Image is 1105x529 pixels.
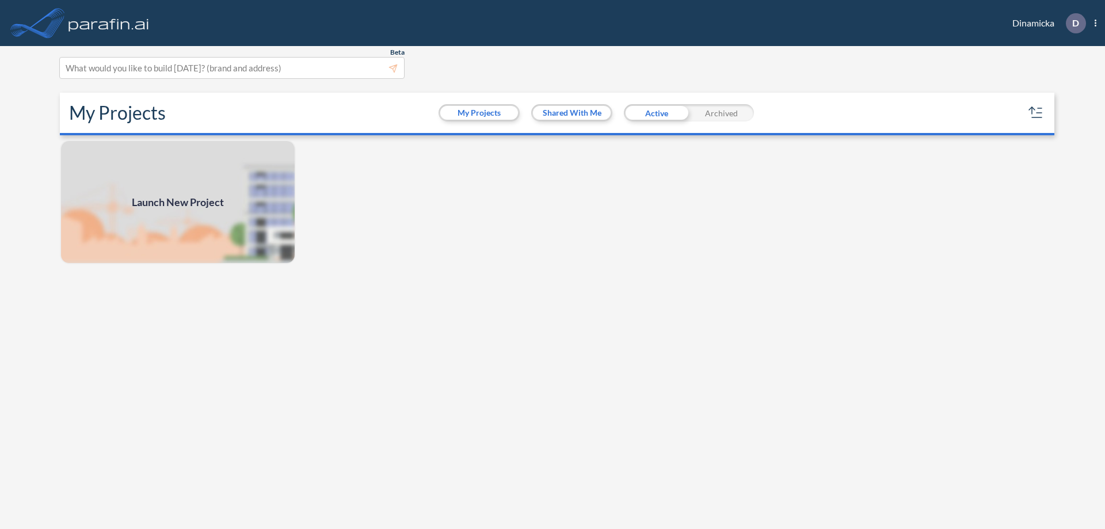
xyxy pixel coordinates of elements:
[995,13,1096,33] div: Dinamicka
[60,140,296,264] img: add
[66,12,151,35] img: logo
[689,104,754,121] div: Archived
[624,104,689,121] div: Active
[69,102,166,124] h2: My Projects
[1072,18,1079,28] p: D
[60,140,296,264] a: Launch New Project
[533,106,611,120] button: Shared With Me
[390,48,405,57] span: Beta
[132,195,224,210] span: Launch New Project
[1027,104,1045,122] button: sort
[440,106,518,120] button: My Projects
